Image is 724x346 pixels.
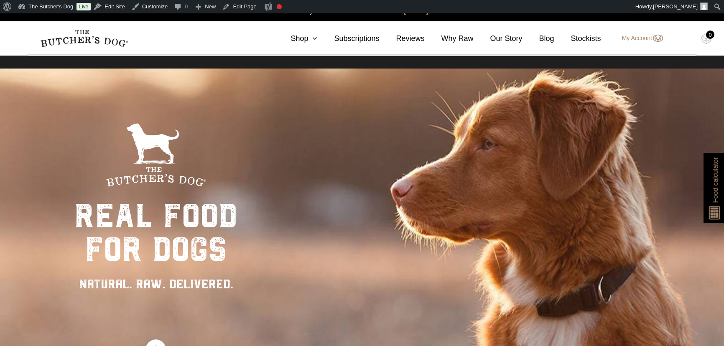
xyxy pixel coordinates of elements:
[710,5,716,15] a: close
[710,157,720,203] span: Food calculator
[277,4,282,9] div: Focus keyphrase not set
[74,275,237,293] div: NATURAL. RAW. DELIVERED.
[523,33,554,44] a: Blog
[653,3,698,10] span: [PERSON_NAME]
[274,33,317,44] a: Shop
[317,33,379,44] a: Subscriptions
[76,3,91,10] a: Live
[379,33,424,44] a: Reviews
[425,33,474,44] a: Why Raw
[554,33,601,44] a: Stockists
[474,33,523,44] a: Our Story
[74,199,237,266] div: real food for dogs
[614,33,663,43] a: My Account
[701,33,711,44] img: TBD_Cart-Empty.png
[706,31,714,39] div: 0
